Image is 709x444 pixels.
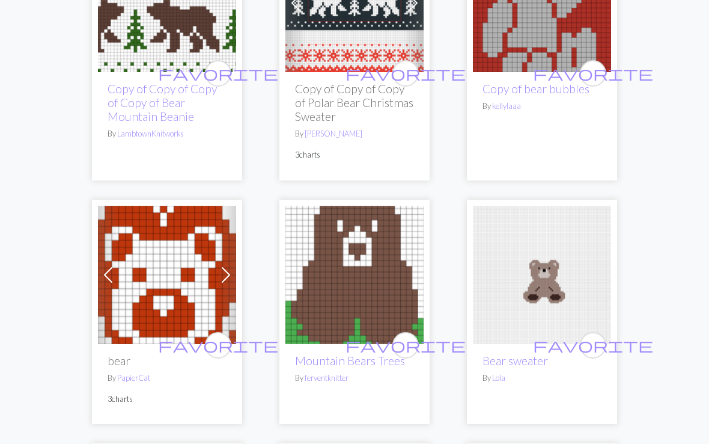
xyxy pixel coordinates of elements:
[305,129,362,138] a: [PERSON_NAME]
[482,100,601,112] p: By
[108,393,227,405] p: 3 charts
[473,268,611,279] a: Bear sweater
[108,354,227,368] h2: bear
[295,354,405,368] a: Mountain Bears Trees
[580,60,606,87] button: favourite
[285,206,424,344] img: Mountain Bears Trees
[533,64,653,82] span: favorite
[392,60,419,87] button: favourite
[345,64,466,82] span: favorite
[295,372,414,384] p: By
[482,372,601,384] p: By
[533,61,653,85] i: favourite
[295,82,414,123] h2: Copy of Copy of Copy of Polar Bear Christmas Sweater
[108,82,217,123] a: Copy of Copy of Copy of Copy of Bear Mountain Beanie
[108,128,227,140] p: By
[285,268,424,279] a: Mountain Bears Trees
[158,333,278,357] i: favourite
[117,129,184,138] a: LambtownKnitworks
[492,373,505,383] a: Lola
[295,149,414,161] p: 3 charts
[158,61,278,85] i: favourite
[482,354,548,368] a: Bear sweater
[158,64,278,82] span: favorite
[305,373,348,383] a: ferventknitter
[492,101,521,111] a: kellylaaa
[205,332,231,359] button: favourite
[158,336,278,354] span: favorite
[345,333,466,357] i: favourite
[345,61,466,85] i: favourite
[205,60,231,87] button: favourite
[98,268,236,279] a: bear
[533,333,653,357] i: favourite
[473,206,611,344] img: Bear sweater
[98,206,236,344] img: bear
[295,128,414,140] p: By
[345,336,466,354] span: favorite
[482,82,589,96] a: Copy of bear bubbles
[117,373,150,383] a: PapierCat
[580,332,606,359] button: favourite
[392,332,419,359] button: favourite
[108,372,227,384] p: By
[533,336,653,354] span: favorite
